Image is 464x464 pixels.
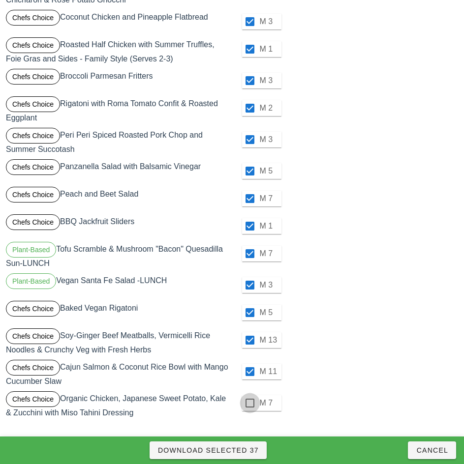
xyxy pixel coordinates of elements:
[260,335,279,345] label: M 13
[4,299,232,326] div: Baked Vegan Rigatoni
[4,240,232,271] div: Tofu Scramble & Mushroom "Bacon" Quesadilla Sun-LUNCH
[12,160,54,174] span: Chefs Choice
[12,392,54,406] span: Chefs Choice
[4,185,232,212] div: Peach and Beet Salad
[150,441,267,459] button: Download Selected 37
[4,326,232,358] div: Soy-Ginger Beef Meatballs, Vermicelli Rice Noodles & Crunchy Veg with Fresh Herbs
[4,67,232,94] div: Broccoli Parmesan Fritters
[260,135,279,145] label: M 3
[260,308,279,318] label: M 5
[12,97,54,112] span: Chefs Choice
[416,446,448,454] span: Cancel
[260,221,279,231] label: M 1
[4,8,232,35] div: Coconut Chicken and Pineapple Flatbread
[4,212,232,240] div: BBQ Jackfruit Sliders
[12,215,54,230] span: Chefs Choice
[4,358,232,389] div: Cajun Salmon & Coconut Rice Bowl with Mango Cucumber Slaw
[4,157,232,185] div: Panzanella Salad with Balsamic Vinegar
[12,187,54,202] span: Chefs Choice
[260,44,279,54] label: M 1
[260,103,279,113] label: M 2
[12,301,54,316] span: Chefs Choice
[260,76,279,86] label: M 3
[12,128,54,143] span: Chefs Choice
[4,94,232,126] div: Rigatoni with Roma Tomato Confit & Roasted Eggplant
[12,10,54,25] span: Chefs Choice
[12,242,50,257] span: Plant-Based
[4,389,232,421] div: Organic Chicken, Japanese Sweet Potato, Kale & Zucchini with Miso Tahini Dressing
[12,274,50,289] span: Plant-Based
[260,17,279,27] label: M 3
[12,69,54,84] span: Chefs Choice
[260,367,279,377] label: M 11
[260,194,279,203] label: M 7
[12,38,54,53] span: Chefs Choice
[260,249,279,259] label: M 7
[157,446,259,454] span: Download Selected 37
[408,441,456,459] button: Cancel
[12,360,54,375] span: Chefs Choice
[260,280,279,290] label: M 3
[260,166,279,176] label: M 5
[4,271,232,299] div: Vegan Santa Fe Salad -LUNCH
[4,126,232,157] div: Peri Peri Spiced Roasted Pork Chop and Summer Succotash
[4,35,232,67] div: Roasted Half Chicken with Summer Truffles, Foie Gras and Sides - Family Style (Serves 2-3)
[260,398,279,408] label: M 7
[12,329,54,344] span: Chefs Choice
